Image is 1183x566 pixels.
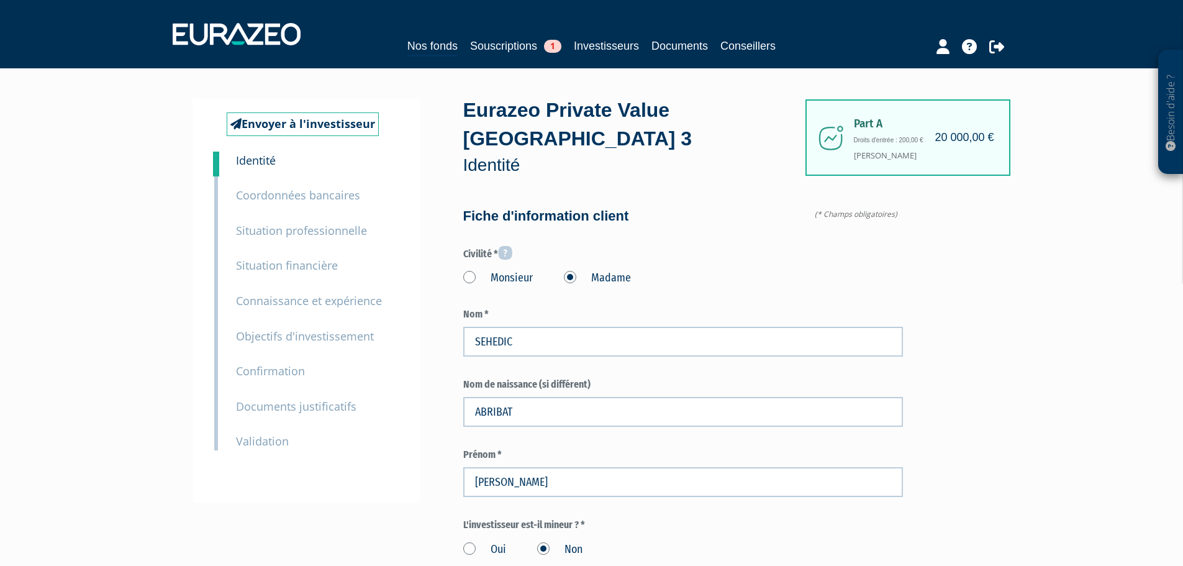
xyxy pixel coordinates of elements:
[236,399,356,414] small: Documents justificatifs
[720,37,776,55] a: Conseillers
[463,518,903,532] label: L'investisseur est-il mineur ? *
[173,23,301,45] img: 1732889491-logotype_eurazeo_blanc_rvb.png
[564,270,631,286] label: Madame
[463,209,903,224] h4: Fiche d'information client
[463,270,533,286] label: Monsieur
[854,137,990,144] h6: Droits d'entrée : 200,00 €
[574,37,639,55] a: Investisseurs
[463,245,903,262] label: Civilité *
[815,209,903,219] span: (* Champs obligatoires)
[651,37,708,55] a: Documents
[854,117,990,130] span: Part A
[537,542,582,558] label: Non
[463,308,903,322] label: Nom *
[236,188,360,203] small: Coordonnées bancaires
[236,258,338,273] small: Situation financière
[236,223,367,238] small: Situation professionnelle
[236,293,382,308] small: Connaissance et expérience
[470,37,561,55] a: Souscriptions1
[463,378,903,392] label: Nom de naissance (si différent)
[236,329,374,344] small: Objectifs d'investissement
[805,99,1010,176] div: [PERSON_NAME]
[236,153,276,168] small: Identité
[463,448,903,462] label: Prénom *
[407,37,458,57] a: Nos fonds
[463,542,506,558] label: Oui
[463,153,805,178] p: Identité
[1164,57,1178,168] p: Besoin d'aide ?
[463,96,805,178] div: Eurazeo Private Value [GEOGRAPHIC_DATA] 3
[544,40,561,53] span: 1
[213,152,219,176] a: 1
[236,363,305,378] small: Confirmation
[236,434,289,449] small: Validation
[227,112,379,136] a: Envoyer à l'investisseur
[935,132,994,144] h4: 20 000,00 €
